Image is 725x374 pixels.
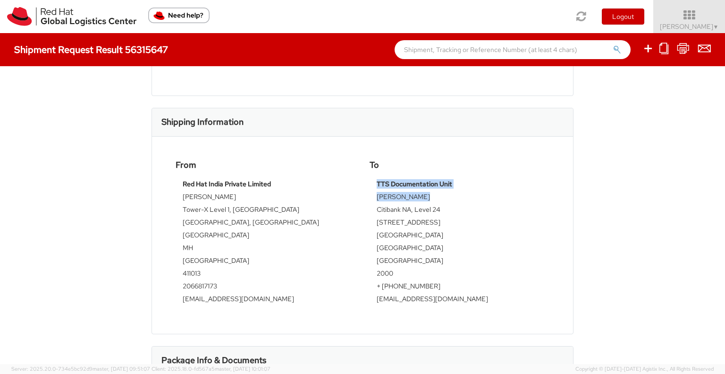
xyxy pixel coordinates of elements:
[93,365,150,372] span: master, [DATE] 09:51:07
[377,230,542,243] td: [GEOGRAPHIC_DATA]
[14,44,168,55] h4: Shipment Request Result 56315647
[575,365,714,373] span: Copyright © [DATE]-[DATE] Agistix Inc., All Rights Reserved
[377,294,542,307] td: [EMAIL_ADDRESS][DOMAIN_NAME]
[395,40,631,59] input: Shipment, Tracking or Reference Number (at least 4 chars)
[183,192,348,205] td: [PERSON_NAME]
[183,205,348,217] td: Tower-X Level 1, [GEOGRAPHIC_DATA]
[183,294,348,307] td: [EMAIL_ADDRESS][DOMAIN_NAME]
[176,58,218,67] i: Citi Bank Form
[183,180,271,188] strong: Red Hat India Private Limited
[377,192,542,205] td: [PERSON_NAME]
[377,217,542,230] td: [STREET_ADDRESS]
[183,269,348,281] td: 411013
[183,230,348,243] td: [GEOGRAPHIC_DATA]
[148,8,210,23] button: Need help?
[183,217,348,230] td: [GEOGRAPHIC_DATA], [GEOGRAPHIC_DATA]
[183,256,348,269] td: [GEOGRAPHIC_DATA]
[377,256,542,269] td: [GEOGRAPHIC_DATA]
[377,205,542,217] td: Citibank NA, Level 24
[152,365,270,372] span: Client: 2025.18.0-fd567a5
[377,269,542,281] td: 2000
[176,160,355,170] h4: From
[713,23,719,31] span: ▼
[602,9,644,25] button: Logout
[11,365,150,372] span: Server: 2025.20.0-734e5bc92d9
[370,160,549,170] h4: To
[183,281,348,294] td: 2066817173
[660,22,719,31] span: [PERSON_NAME]
[161,356,266,365] h3: Package Info & Documents
[377,243,542,256] td: [GEOGRAPHIC_DATA]
[377,281,542,294] td: + [PHONE_NUMBER]
[215,365,270,372] span: master, [DATE] 10:01:07
[183,243,348,256] td: MH
[377,180,452,188] strong: TTS Documentation Unit
[7,7,136,26] img: rh-logistics-00dfa346123c4ec078e1.svg
[161,117,244,127] h3: Shipping Information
